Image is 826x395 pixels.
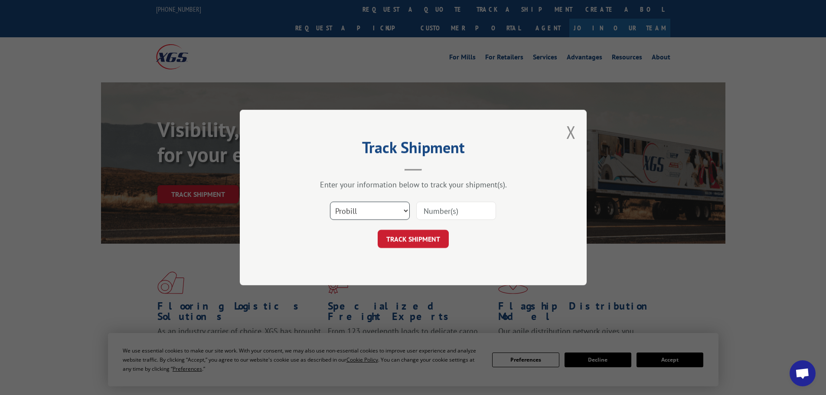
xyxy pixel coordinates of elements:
[566,121,576,144] button: Close modal
[283,180,543,189] div: Enter your information below to track your shipment(s).
[283,141,543,158] h2: Track Shipment
[416,202,496,220] input: Number(s)
[790,360,816,386] div: Open chat
[378,230,449,248] button: TRACK SHIPMENT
